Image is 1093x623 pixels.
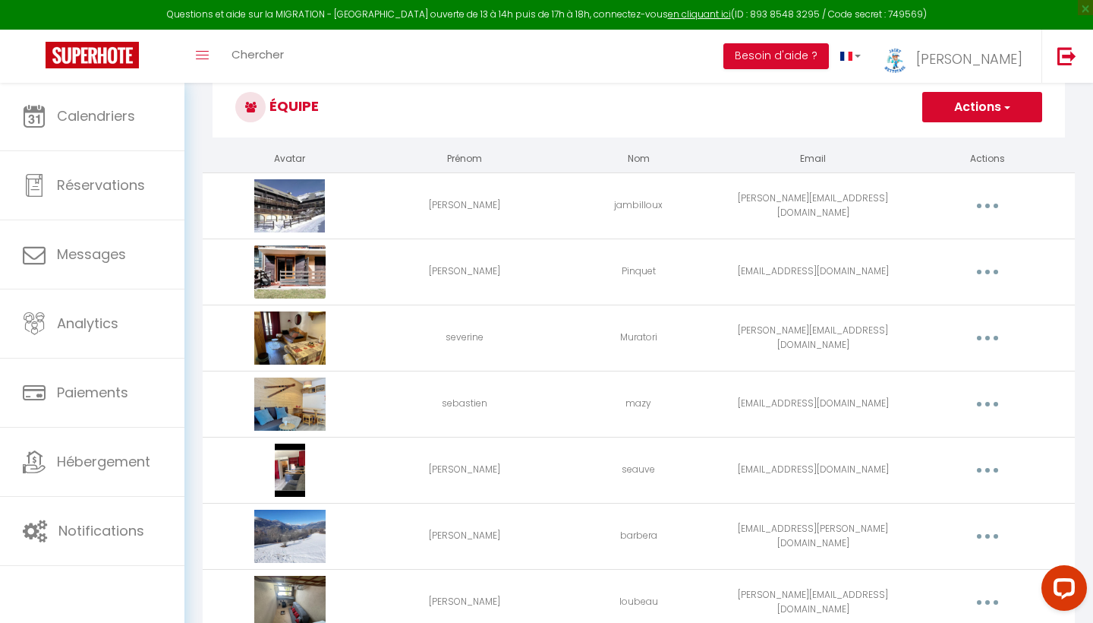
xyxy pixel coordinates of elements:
td: seauve [552,437,726,503]
th: Avatar [203,146,377,172]
img: 17226242585511.jpeg [254,245,326,299]
td: [EMAIL_ADDRESS][DOMAIN_NAME] [726,437,900,503]
span: Chercher [232,46,284,62]
button: Actions [922,92,1042,122]
span: Réservations [57,176,145,194]
td: mazy [552,371,726,437]
td: [PERSON_NAME] [377,172,552,239]
h3: Équipe [213,77,1065,138]
span: Messages [57,245,126,264]
td: barbera [552,503,726,569]
td: Pinquet [552,239,726,305]
img: 17224974030905.jpeg [254,179,325,232]
td: Muratori [552,305,726,371]
a: Chercher [220,30,295,83]
img: 17244808637694.jpeg [254,378,325,431]
td: [EMAIL_ADDRESS][PERSON_NAME][DOMAIN_NAME] [726,503,900,569]
td: [PERSON_NAME][EMAIL_ADDRESS][DOMAIN_NAME] [726,172,900,239]
td: sebastien [377,371,552,437]
img: logout [1057,46,1076,65]
th: Email [726,146,900,172]
img: 17250186905147.jpeg [254,311,325,365]
img: 17250178791318.jpeg [254,510,325,563]
a: en cliquant ici [668,8,731,21]
td: jambilloux [552,172,726,239]
button: Besoin d'aide ? [723,43,829,69]
span: Calendriers [57,106,135,125]
td: [PERSON_NAME] [377,239,552,305]
td: [PERSON_NAME][EMAIL_ADDRESS][DOMAIN_NAME] [726,305,900,371]
img: ... [884,43,906,76]
img: Super Booking [46,42,139,68]
td: [EMAIL_ADDRESS][DOMAIN_NAME] [726,239,900,305]
td: severine [377,305,552,371]
th: Prénom [377,146,552,172]
span: Paiements [57,383,128,402]
span: Notifications [58,521,144,540]
th: Actions [900,146,1075,172]
a: ... [PERSON_NAME] [872,30,1041,83]
td: [PERSON_NAME] [377,437,552,503]
span: Hébergement [57,452,150,471]
th: Nom [552,146,726,172]
td: [PERSON_NAME] [377,503,552,569]
span: [PERSON_NAME] [916,49,1022,68]
img: 1724523800998.jpeg [275,444,304,497]
iframe: LiveChat chat widget [1029,559,1093,623]
span: Analytics [57,314,118,333]
td: [EMAIL_ADDRESS][DOMAIN_NAME] [726,371,900,437]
